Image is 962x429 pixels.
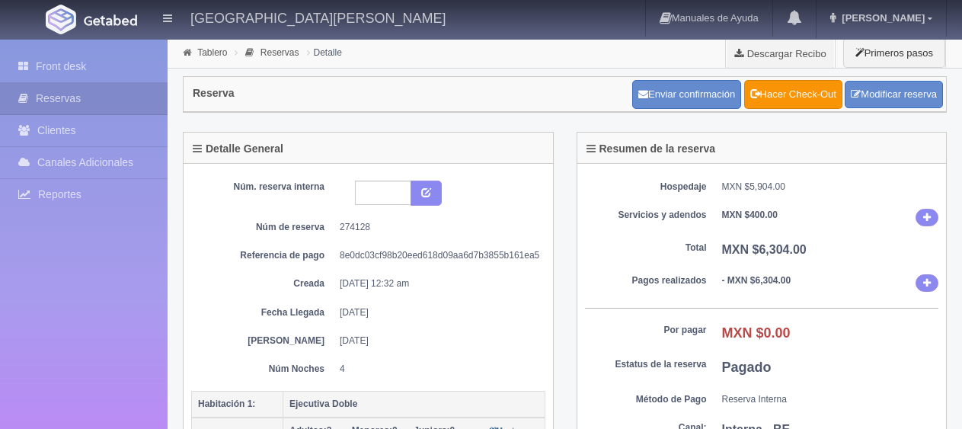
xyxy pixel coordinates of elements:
a: Reservas [260,47,299,58]
h4: Reserva [193,88,235,99]
dt: Servicios y adendos [585,209,707,222]
dt: [PERSON_NAME] [203,335,324,347]
b: - MXN $6,304.00 [722,275,791,286]
a: Descargar Recibo [726,38,835,69]
dd: 8e0dc03cf98b20eed618d09aa6d7b3855b161ea5 [340,249,534,262]
b: Pagado [722,360,772,375]
dt: Referencia de pago [203,249,324,262]
h4: [GEOGRAPHIC_DATA][PERSON_NAME] [190,8,446,27]
dd: 4 [340,363,534,376]
dd: MXN $5,904.00 [722,181,939,194]
a: Hacer Check-Out [744,80,842,109]
dt: Pagos realizados [585,274,707,287]
dd: [DATE] [340,306,534,319]
a: Modificar reserva [845,81,943,109]
button: Enviar confirmación [632,80,741,109]
dd: [DATE] [340,335,534,347]
th: Ejecutiva Doble [283,391,545,418]
dd: 274128 [340,221,534,234]
img: Getabed [84,14,137,26]
b: MXN $400.00 [722,210,778,220]
b: MXN $6,304.00 [722,243,807,256]
b: MXN $0.00 [722,325,791,341]
dt: Por pagar [585,324,707,337]
dt: Creada [203,277,324,290]
dt: Núm de reserva [203,221,324,234]
dt: Núm Noches [203,363,324,376]
dd: [DATE] 12:32 am [340,277,534,290]
h4: Detalle General [193,143,283,155]
dt: Método de Pago [585,393,707,406]
dt: Total [585,242,707,255]
span: [PERSON_NAME] [838,12,925,24]
b: Habitación 1: [198,399,255,409]
button: Primeros pasos [843,38,945,68]
dt: Núm. reserva interna [203,181,324,194]
li: Detalle [303,45,346,59]
img: Getabed [46,5,76,34]
dt: Estatus de la reserva [585,358,707,371]
dt: Fecha Llegada [203,306,324,319]
dt: Hospedaje [585,181,707,194]
a: Tablero [197,47,227,58]
dd: Reserva Interna [722,393,939,406]
h4: Resumen de la reserva [586,143,716,155]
